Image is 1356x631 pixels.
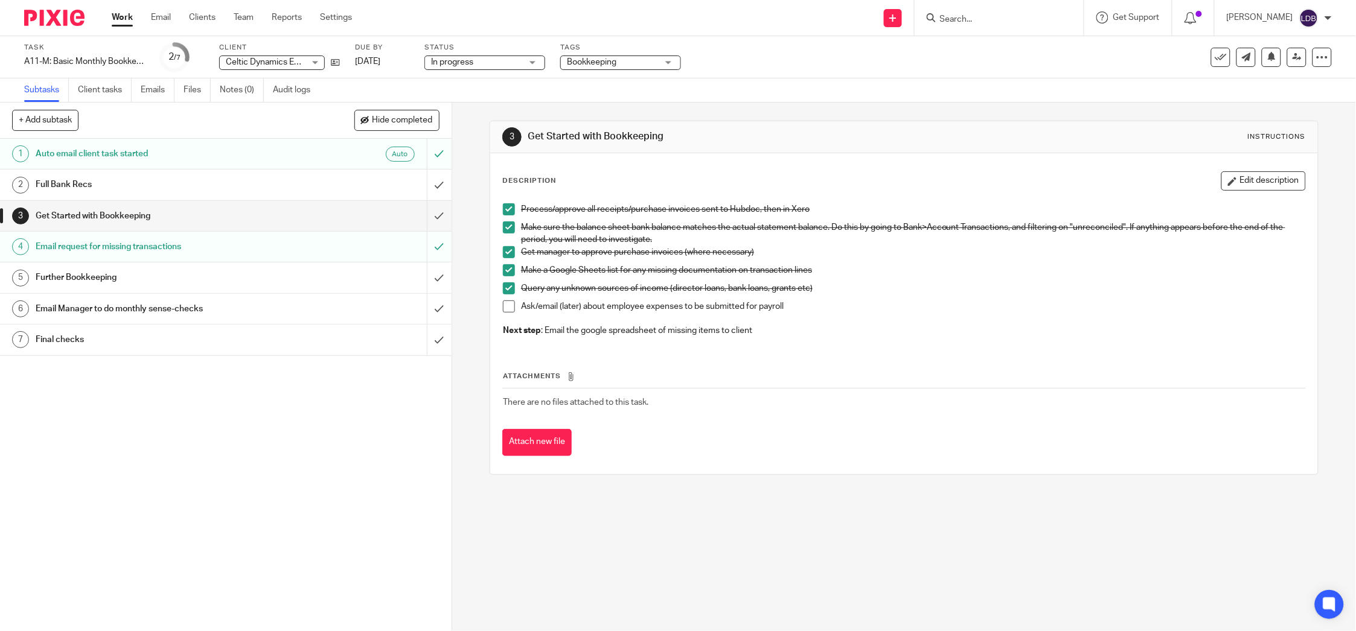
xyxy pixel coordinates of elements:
[521,282,1305,294] p: Query any unknown sources of income (director loans, bank loans, grants etc)
[503,398,648,407] span: There are no files attached to this task.
[226,58,365,66] span: Celtic Dynamics Engineering Limited
[386,147,415,162] div: Auto
[12,177,29,194] div: 2
[1113,13,1160,22] span: Get Support
[521,203,1305,215] p: Process/approve all receipts/purchase invoices sent to Hubdoc, then in Xero
[12,110,78,130] button: + Add subtask
[1221,171,1306,191] button: Edit description
[24,43,145,52] label: Task
[424,43,545,52] label: Status
[1299,8,1319,28] img: svg%3E
[24,78,69,102] a: Subtasks
[320,11,352,24] a: Settings
[141,78,174,102] a: Emails
[355,57,380,66] span: [DATE]
[567,58,616,66] span: Bookkeeping
[12,300,29,317] div: 6
[12,270,29,287] div: 5
[354,110,440,130] button: Hide completed
[521,264,1305,276] p: Make a Google Sheets list for any missing documentation on transaction lines
[502,176,556,186] p: Description
[12,208,29,224] div: 3
[36,268,289,287] h1: Further Bookkeeping
[503,326,541,335] strong: Next step
[521,300,1305,312] p: Ask/email (later) about employee expenses to be submitted for payroll
[168,50,181,64] div: 2
[521,221,1305,246] p: Make sure the balance sheet bank balance matches the actual statement balance. Do this by going t...
[36,331,289,349] h1: Final checks
[502,127,522,147] div: 3
[12,331,29,348] div: 7
[189,11,216,24] a: Clients
[373,116,433,125] span: Hide completed
[36,207,289,225] h1: Get Started with Bookkeeping
[503,325,1305,337] p: : Email the google spreadsheet of missing items to client
[36,176,289,194] h1: Full Bank Recs
[151,11,171,24] a: Email
[272,11,302,24] a: Reports
[12,238,29,255] div: 4
[184,78,211,102] a: Files
[36,145,289,163] h1: Auto email client task started
[174,54,181,61] small: /7
[431,58,473,66] span: In progress
[355,43,409,52] label: Due by
[234,11,254,24] a: Team
[220,78,264,102] a: Notes (0)
[36,238,289,256] h1: Email request for missing transactions
[521,246,1305,258] p: Get manager to approve purchase invoices (where necessary)
[503,373,561,379] span: Attachments
[502,429,572,456] button: Attach new file
[36,300,289,318] h1: Email Manager to do monthly sense-checks
[1248,132,1306,142] div: Instructions
[12,145,29,162] div: 1
[273,78,319,102] a: Audit logs
[560,43,681,52] label: Tags
[528,130,930,143] h1: Get Started with Bookkeeping
[939,14,1047,25] input: Search
[112,11,133,24] a: Work
[1227,11,1293,24] p: [PERSON_NAME]
[219,43,340,52] label: Client
[24,10,85,26] img: Pixie
[24,55,145,68] div: A11-M: Basic Monthly Bookkeeping
[78,78,132,102] a: Client tasks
